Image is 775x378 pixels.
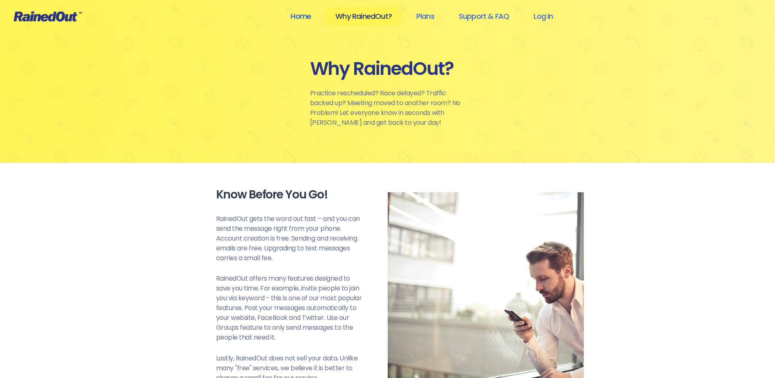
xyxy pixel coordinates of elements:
[216,187,363,202] div: Know Before You Go!
[216,274,363,342] p: RainedOut offers many features designed to save you time. For example, invite people to join you ...
[325,7,402,25] a: Why RainedOut?
[406,7,445,25] a: Plans
[216,214,363,263] p: RainedOut gets the word out fast – and you can send the message right from your phone. Account cr...
[523,7,563,25] a: Log In
[310,57,465,80] div: Why RainedOut?
[280,7,322,25] a: Home
[310,88,465,128] p: Practice rescheduled? Race delayed? Traffic backed up? Meeting moved to another room? No Problem!...
[448,7,520,25] a: Support & FAQ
